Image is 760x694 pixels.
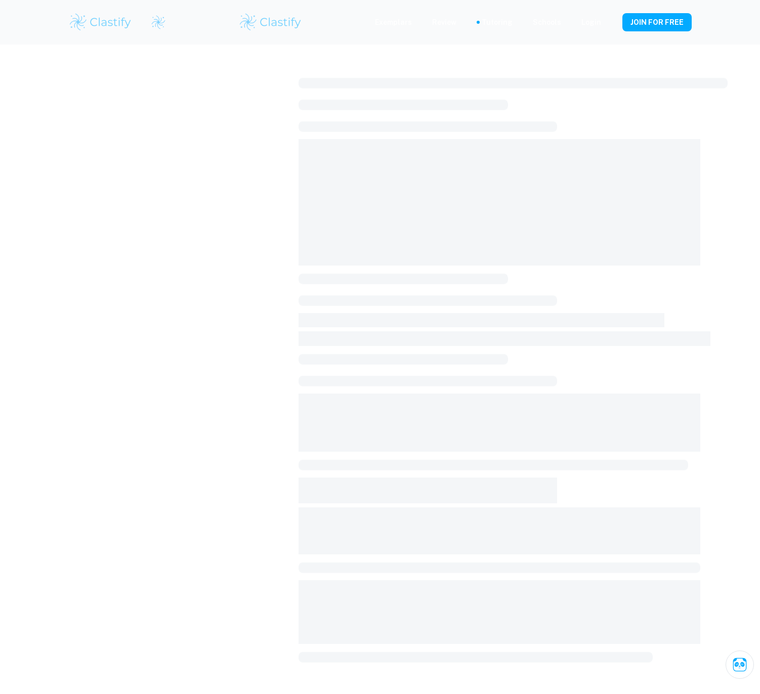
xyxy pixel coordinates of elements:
p: Review [432,17,456,28]
img: Clastify logo [238,12,303,32]
button: Help and Feedback [609,20,614,25]
button: JOIN FOR FREE [622,13,692,31]
a: Login [581,17,601,28]
a: Clastify logo [145,15,166,30]
p: Exemplars [375,17,412,28]
a: Schools [533,17,561,28]
a: Tutoring [482,17,513,28]
img: Clastify logo [68,12,133,32]
button: Ask Clai [726,650,754,679]
img: Clastify logo [151,15,166,30]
